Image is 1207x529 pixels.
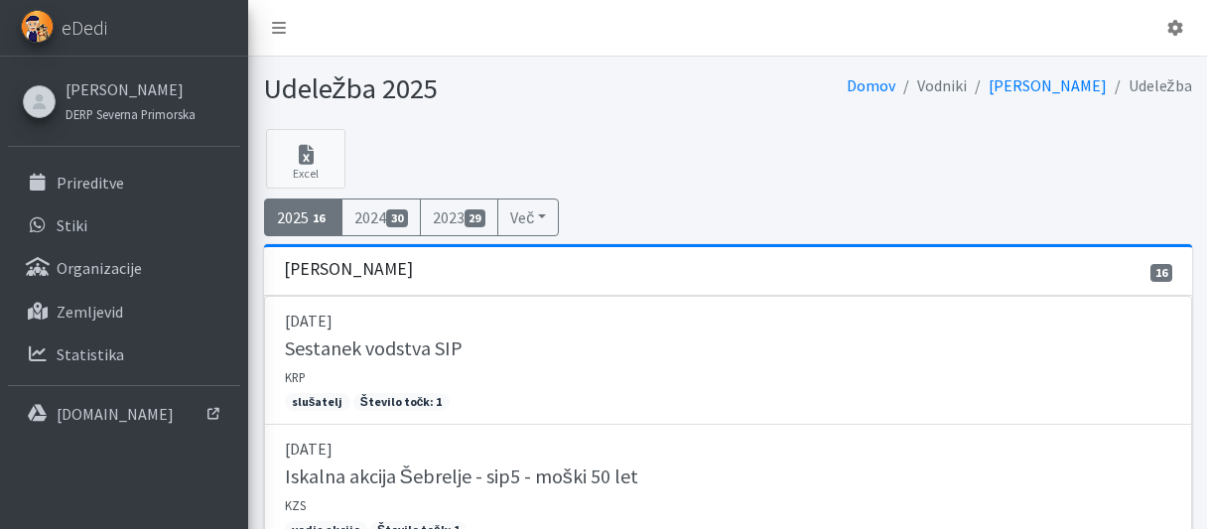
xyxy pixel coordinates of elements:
a: Stiki [8,205,240,245]
p: [DATE] [285,309,1171,332]
p: [DOMAIN_NAME] [57,404,174,424]
small: KRP [285,369,306,385]
p: Statistika [57,344,124,364]
a: [DATE] Sestanek vodstva SIP KRP slušatelj Število točk: 1 [264,296,1192,425]
p: Organizacije [57,258,142,278]
a: DERP Severna Primorska [66,101,196,125]
a: 202516 [264,198,343,236]
span: eDedi [62,13,107,43]
a: [PERSON_NAME] [66,77,196,101]
small: KZS [285,497,306,513]
a: Zemljevid [8,292,240,331]
li: Vodniki [895,71,967,100]
h5: Iskalna akcija Šebrelje - sip5 - moški 50 let [285,464,638,488]
p: [DATE] [285,437,1171,461]
a: Statistika [8,334,240,374]
small: DERP Severna Primorska [66,106,196,122]
a: Organizacije [8,248,240,288]
a: [DOMAIN_NAME] [8,394,240,434]
span: 29 [465,209,486,227]
a: 202430 [341,198,421,236]
a: 202329 [420,198,499,236]
span: 16 [1150,264,1172,282]
a: Prireditve [8,163,240,202]
a: [PERSON_NAME] [989,75,1107,95]
p: Stiki [57,215,87,235]
h3: [PERSON_NAME] [284,259,413,280]
h1: Udeležba 2025 [264,71,721,106]
h5: Sestanek vodstva SIP [285,336,463,360]
span: Število točk: 1 [353,393,450,411]
a: Excel [266,129,345,189]
button: Več [497,198,559,236]
p: Prireditve [57,173,124,193]
p: Zemljevid [57,302,123,322]
a: Domov [847,75,895,95]
span: slušatelj [285,393,350,411]
img: eDedi [21,10,54,43]
span: 16 [309,209,331,227]
span: 30 [386,209,408,227]
li: Udeležba [1107,71,1192,100]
